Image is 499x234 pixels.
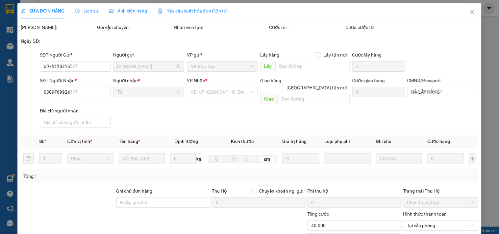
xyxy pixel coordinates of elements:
li: Hotline: 19001155 [62,24,275,33]
span: user [176,90,180,94]
div: SĐT Người Gửi [40,51,111,59]
img: logo.jpg [8,8,41,41]
input: 0 [283,153,319,164]
span: Lấy [261,61,276,71]
span: close [470,10,475,15]
span: kg [196,153,202,164]
input: Cước lấy hàng [352,61,405,72]
div: Người gửi [113,51,184,59]
span: Định lượng [175,139,198,144]
span: Lấy hàng [261,52,280,58]
label: Cước giao hàng [352,78,385,83]
span: Cước hàng [428,139,450,144]
input: Địa chỉ của người nhận [40,117,111,128]
div: Trạng thái Thu Hộ [403,187,478,195]
span: SỬA ĐƠN HÀNG [21,8,64,13]
label: Ghi chú đơn hàng [116,188,153,194]
input: Tên người nhận [117,88,174,96]
th: Loại phụ phí [322,135,373,148]
span: user [176,64,180,69]
span: Tên hàng [119,139,140,144]
span: Lấy tận nơi [321,51,350,59]
span: Ảnh kiện hàng [109,8,147,13]
div: [PERSON_NAME]: [21,24,96,31]
input: Ghi Chú [376,153,422,164]
span: SL [39,139,44,144]
span: Kích thước [231,139,254,144]
input: D [208,155,225,163]
span: Tổng cước [308,211,329,217]
b: 0 [371,25,374,30]
div: Gói vận chuyển: [97,24,172,31]
span: Khác [71,154,110,164]
img: icon [158,9,163,14]
span: Thu Hộ [212,188,227,194]
label: Hình thức thanh toán [403,211,447,217]
button: Close [463,3,482,22]
span: VP Nhận [187,78,205,83]
span: Giá trị hàng [283,139,307,144]
th: Ghi chú [373,135,425,148]
input: Ghi chú đơn hàng [116,197,211,208]
span: Đơn vị tính [67,139,92,144]
span: picture [109,9,113,13]
input: C [242,155,258,163]
div: Người nhận [113,77,184,84]
span: clock-circle [75,9,80,13]
div: CMND/Passport [407,77,478,84]
span: Giao [261,94,278,104]
span: Lịch sử [75,8,98,13]
div: Nhân viên tạo: [174,24,268,31]
b: GỬI : VP Phú Thọ [8,48,78,59]
label: Cước lấy hàng [352,52,382,58]
div: Chưa cước : [346,24,421,31]
div: VP gửi [187,51,258,59]
span: Tại văn phòng [407,221,474,230]
input: 0 [428,153,464,164]
button: plus [469,153,475,164]
span: Chuyển khoản ng. gửi [257,187,306,195]
input: Cước giao hàng [352,87,405,97]
button: delete [23,153,34,164]
div: Tổng: 1 [23,173,193,180]
input: R [225,155,242,163]
li: Số 10 ngõ 15 Ngọc Hồi, Q.[PERSON_NAME], [GEOGRAPHIC_DATA] [62,16,275,24]
input: VD: Bàn, Ghế [119,153,165,164]
span: Yêu cầu xuất hóa đơn điện tử [158,8,227,13]
span: [GEOGRAPHIC_DATA] tận nơi [284,84,350,91]
span: Giao hàng [261,78,282,83]
input: Dọc đường [276,61,350,71]
input: Dọc đường [278,94,350,104]
div: SĐT Người Nhận [40,77,111,84]
div: Ngày GD: [21,37,96,45]
div: Địa chỉ người nhận [40,107,111,114]
span: Chọn trạng thái [407,198,474,207]
div: Phí thu hộ [308,187,402,197]
span: cm [258,155,277,163]
input: Tên người gửi [117,63,174,70]
span: edit [21,9,25,13]
div: Cước rồi : [269,24,344,31]
span: VP Phú Thọ [191,61,254,71]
